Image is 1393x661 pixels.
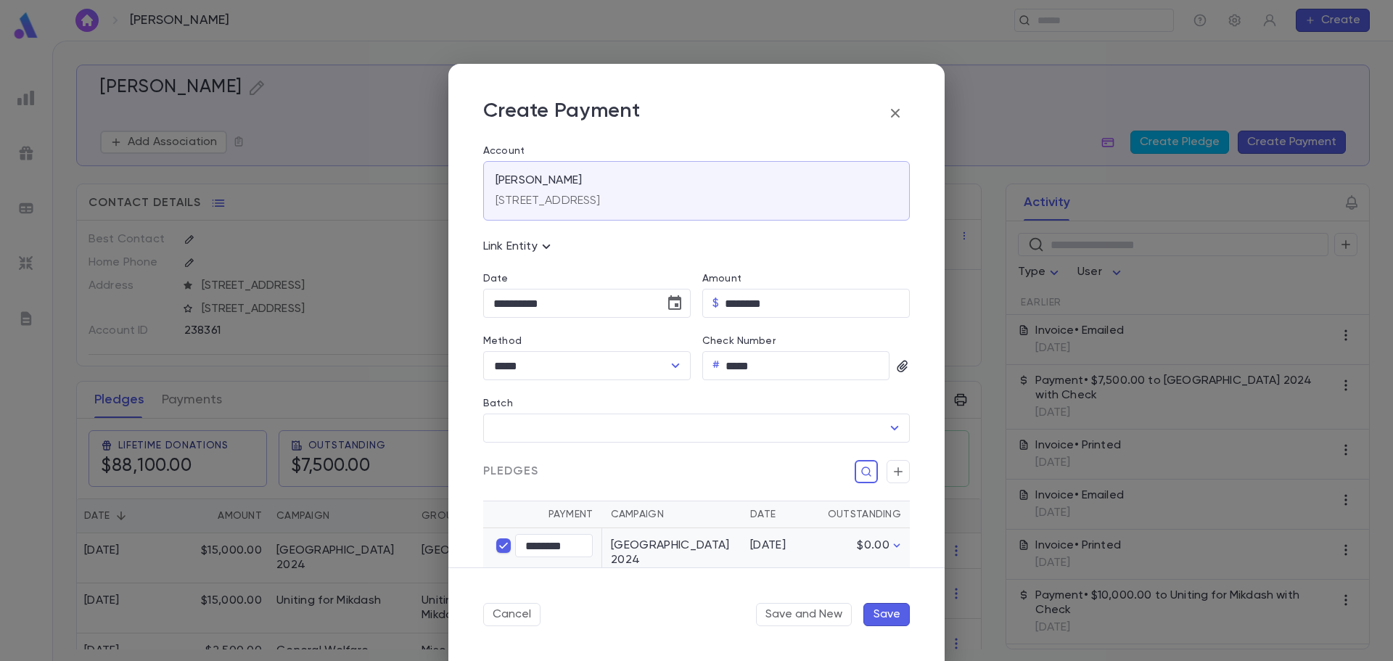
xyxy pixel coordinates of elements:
label: Account [483,145,910,157]
label: Check Number [702,335,776,347]
label: Batch [483,398,513,409]
button: Save and New [756,603,852,626]
button: Cancel [483,603,541,626]
button: Open [665,356,686,376]
p: $ [712,296,719,311]
td: [GEOGRAPHIC_DATA] 2024 [602,528,741,578]
label: Amount [702,273,741,284]
p: # [712,358,720,373]
th: Payment [483,501,602,528]
button: Save [863,603,910,626]
td: $0.00 [814,528,910,578]
th: Outstanding [814,501,910,528]
button: Open [884,418,905,438]
label: Date [483,273,691,284]
label: Method [483,335,522,347]
th: Campaign [602,501,741,528]
p: Link Entity [483,238,555,255]
p: [STREET_ADDRESS] [496,194,601,208]
th: Date [741,501,814,528]
div: [DATE] [750,538,805,553]
button: Choose date, selected date is Aug 21, 2025 [660,289,689,318]
p: Create Payment [483,99,640,128]
p: [PERSON_NAME] [496,173,582,188]
span: Pledges [483,464,538,479]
